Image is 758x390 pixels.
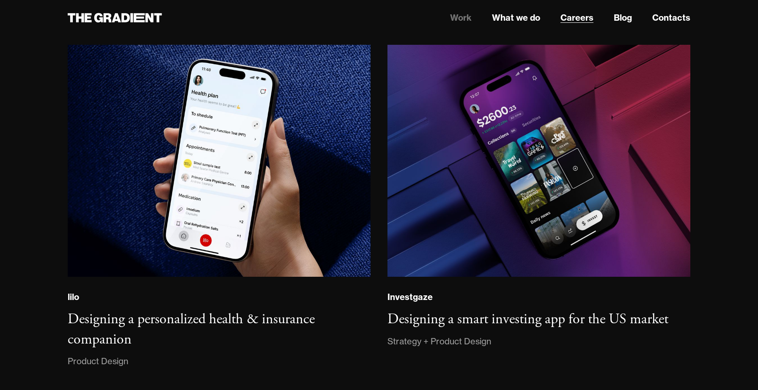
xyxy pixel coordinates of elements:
[450,11,472,24] a: Work
[387,310,668,328] h3: Designing a smart investing app for the US market
[387,335,491,348] div: Strategy + Product Design
[68,355,128,368] div: Product Design
[387,292,433,303] div: Investgaze
[492,11,540,24] a: What we do
[560,11,593,24] a: Careers
[652,11,690,24] a: Contacts
[68,310,315,349] h3: Designing a personalized health & insurance companion
[68,292,79,303] div: lilo
[614,11,632,24] a: Blog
